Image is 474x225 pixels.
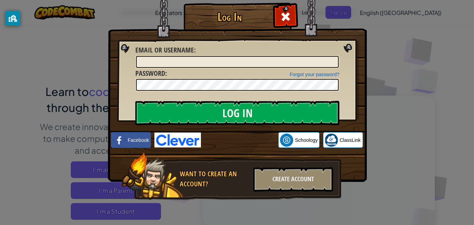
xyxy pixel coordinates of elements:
iframe: Sign in with Google Button [201,132,278,148]
div: Want to create an account? [180,169,249,189]
button: privacy banner [6,11,20,26]
span: Password [135,69,165,78]
h1: Log In [185,11,274,23]
img: clever-logo-blue.png [154,132,201,147]
div: Create Account [253,167,333,192]
input: Log In [135,101,339,125]
img: facebook_small.png [113,134,126,147]
img: classlink-logo-small.png [325,134,338,147]
span: Schoology [295,137,318,144]
img: schoology.png [280,134,293,147]
label: : [135,45,196,55]
label: : [135,69,167,79]
a: Forgot your password? [290,72,339,77]
span: Email or Username [135,45,194,55]
span: Facebook [128,137,149,144]
span: ClassLink [340,137,361,144]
